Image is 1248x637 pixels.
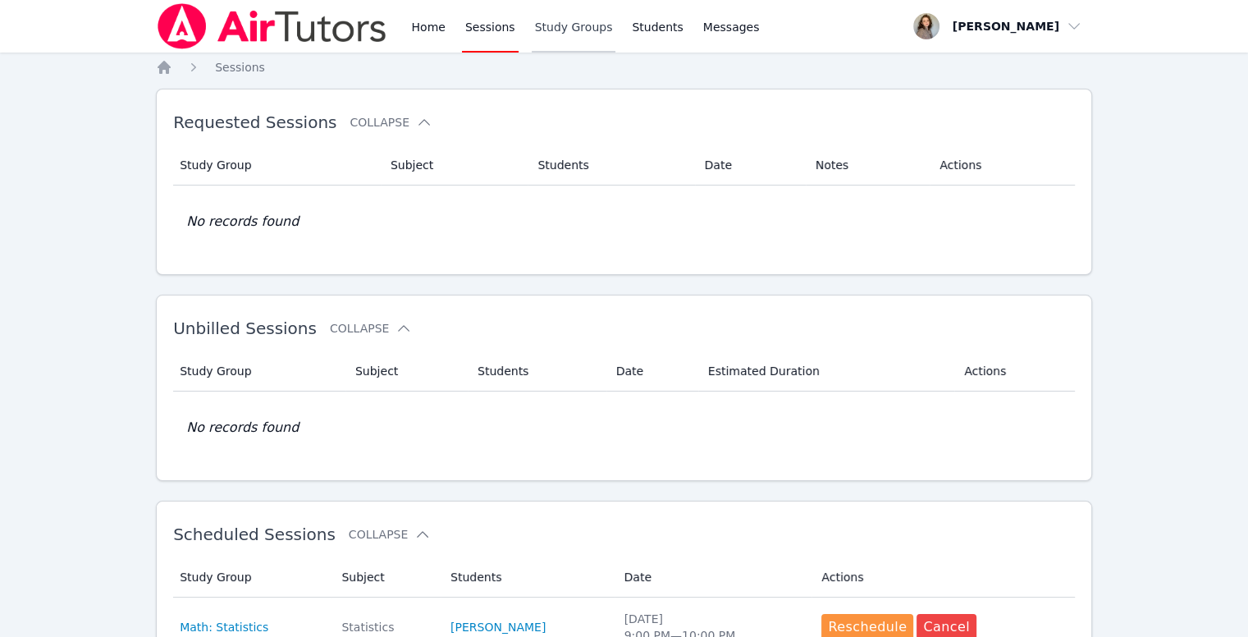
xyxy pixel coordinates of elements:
button: Collapse [349,526,431,543]
th: Subject [331,557,441,598]
button: Collapse [350,114,432,131]
th: Date [695,145,806,186]
button: Collapse [330,320,412,337]
th: Study Group [173,145,381,186]
th: Actions [954,351,1075,392]
th: Study Group [173,557,331,598]
th: Estimated Duration [698,351,954,392]
span: Scheduled Sessions [173,525,336,544]
th: Date [615,557,812,598]
a: Math: Statistics [180,619,268,635]
a: Sessions [215,59,265,76]
span: Messages [703,19,760,35]
a: [PERSON_NAME] [450,619,546,635]
div: Statistics [341,619,431,635]
th: Students [528,145,694,186]
th: Date [606,351,698,392]
th: Notes [806,145,930,186]
img: Air Tutors [156,3,388,49]
th: Actions [811,557,1075,598]
span: Sessions [215,61,265,74]
th: Actions [930,145,1075,186]
th: Students [468,351,606,392]
td: No records found [173,392,1075,464]
th: Study Group [173,351,345,392]
th: Students [441,557,615,598]
td: No records found [173,186,1075,258]
th: Subject [345,351,468,392]
th: Subject [381,145,528,186]
nav: Breadcrumb [156,59,1092,76]
span: Requested Sessions [173,112,336,132]
span: Unbilled Sessions [173,318,317,338]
